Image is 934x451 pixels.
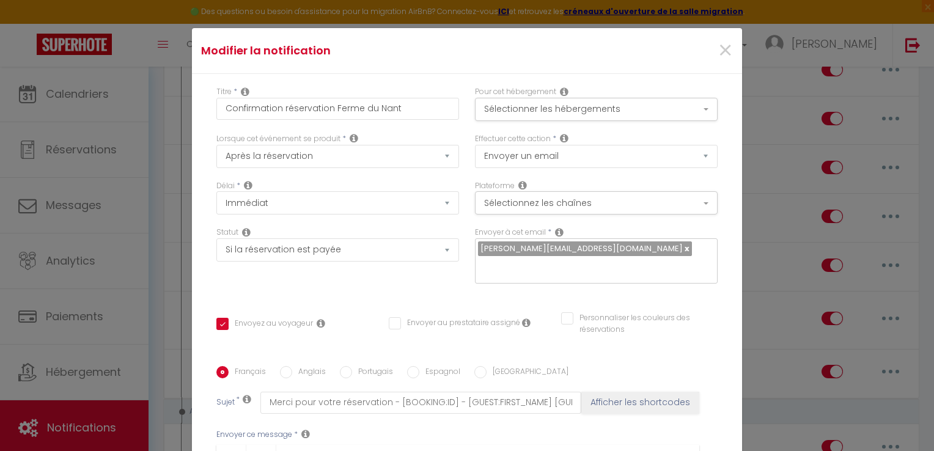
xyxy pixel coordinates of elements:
[243,394,251,404] i: Subject
[475,191,718,215] button: Sélectionnez les chaînes
[241,87,249,97] i: Title
[718,32,733,69] span: ×
[560,87,568,97] i: This Rental
[216,86,232,98] label: Titre
[317,318,325,328] i: Envoyer au voyageur
[301,429,310,439] i: Message
[352,366,393,380] label: Portugais
[475,180,515,192] label: Plateforme
[522,318,531,328] i: Envoyer au prestataire si il est assigné
[475,98,718,121] button: Sélectionner les hébergements
[475,227,546,238] label: Envoyer à cet email
[581,392,699,414] button: Afficher les shortcodes
[216,227,238,238] label: Statut
[242,227,251,237] i: Booking status
[10,5,46,42] button: Ouvrir le widget de chat LiveChat
[475,86,556,98] label: Pour cet hébergement
[229,366,266,380] label: Français
[201,42,550,59] h4: Modifier la notification
[480,243,683,254] span: [PERSON_NAME][EMAIL_ADDRESS][DOMAIN_NAME]
[244,180,252,190] i: Action Time
[475,133,551,145] label: Effectuer cette action
[216,429,292,441] label: Envoyer ce message
[216,397,235,409] label: Sujet
[555,227,564,237] i: Recipient
[216,180,235,192] label: Délai
[560,133,568,143] i: Action Type
[518,180,527,190] i: Action Channel
[350,133,358,143] i: Event Occur
[718,38,733,64] button: Close
[292,366,326,380] label: Anglais
[487,366,568,380] label: [GEOGRAPHIC_DATA]
[419,366,460,380] label: Espagnol
[216,133,340,145] label: Lorsque cet événement se produit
